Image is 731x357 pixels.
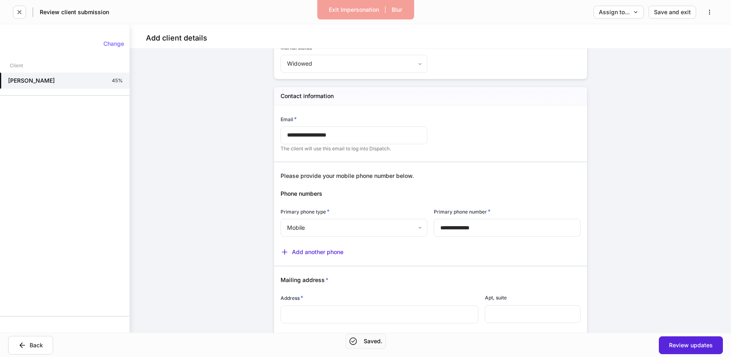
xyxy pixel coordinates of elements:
button: Change [98,37,129,50]
div: Phone numbers [274,180,581,198]
div: Mailing address [274,266,581,284]
div: Assign to... [599,9,639,15]
button: Add another phone [281,248,343,256]
p: The client will use this email to log into Dispatch. [281,145,427,152]
p: 45% [112,77,123,84]
div: Exit Impersonation [329,7,379,13]
div: Change [103,41,124,47]
h6: Primary phone type [281,207,330,216]
div: Client [10,58,23,73]
h6: Apt, suite [485,294,507,301]
div: Blur [392,7,402,13]
button: Blur [386,3,407,16]
div: Mobile [281,219,427,237]
h5: Saved. [364,337,382,345]
h5: Contact information [281,92,334,100]
h6: Address [281,294,303,302]
button: Assign to... [594,6,644,19]
div: Back [18,341,43,349]
div: Please provide your mobile phone number below. [281,172,581,180]
h6: Email [281,115,297,123]
button: Review updates [659,336,723,354]
button: Back [8,336,53,355]
h6: Primary phone number [434,207,491,216]
h5: Review client submission [40,8,109,16]
div: Save and exit [654,9,691,15]
h4: Add client details [146,33,207,43]
div: Review updates [669,342,713,348]
div: Widowed [281,55,427,73]
h5: [PERSON_NAME] [8,77,55,85]
button: Exit Impersonation [324,3,384,16]
button: Save and exit [649,6,696,19]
